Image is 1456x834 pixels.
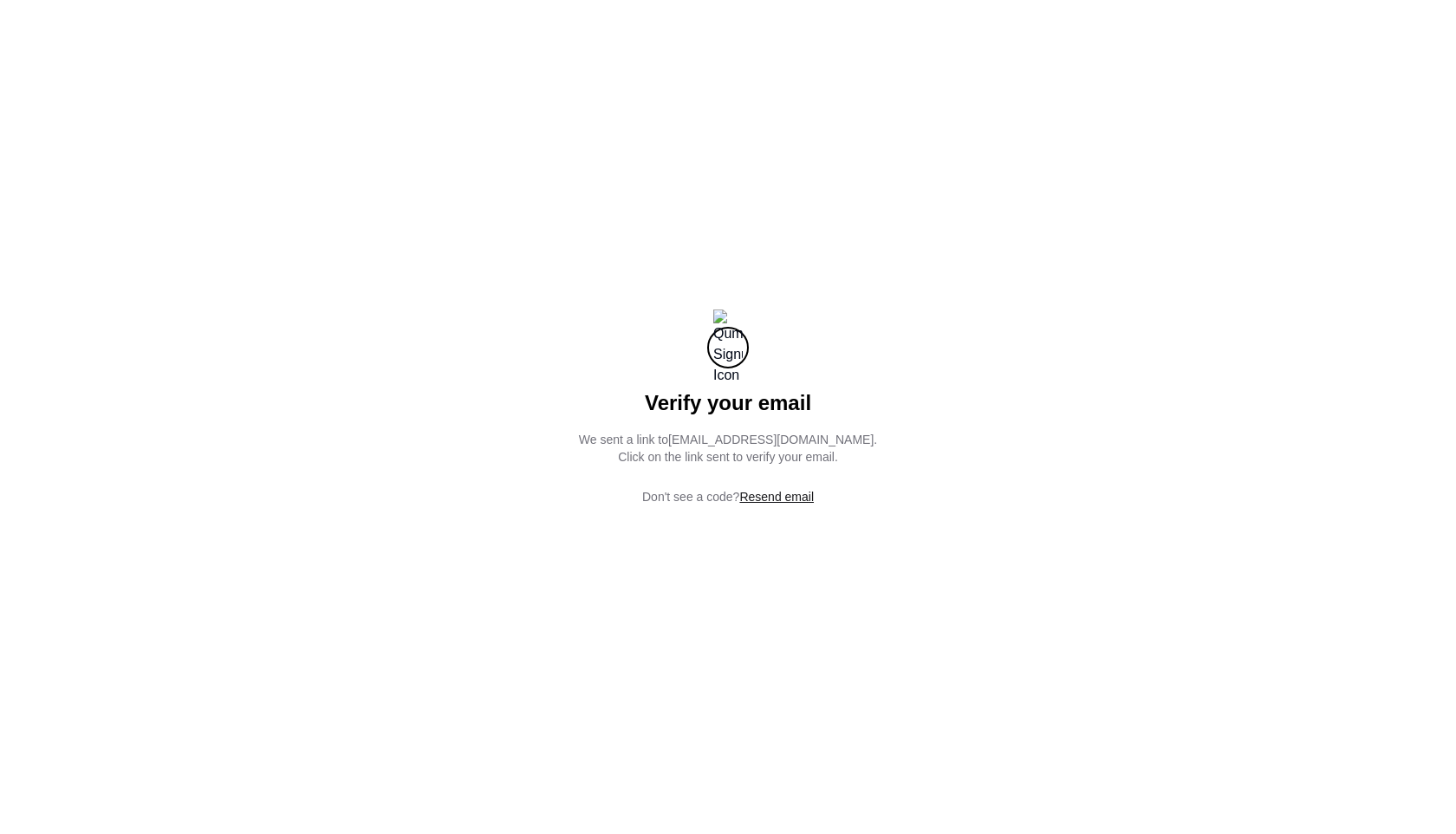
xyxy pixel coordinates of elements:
[534,431,922,448] p: We sent a link to [EMAIL_ADDRESS][DOMAIN_NAME] .
[739,488,814,505] button: Resend email
[534,448,922,466] p: Click on the link sent to verify your email.
[642,490,739,504] span: Don't see a code?
[713,309,743,386] img: Qumis Signup Icon
[534,389,922,417] h1: Verify your email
